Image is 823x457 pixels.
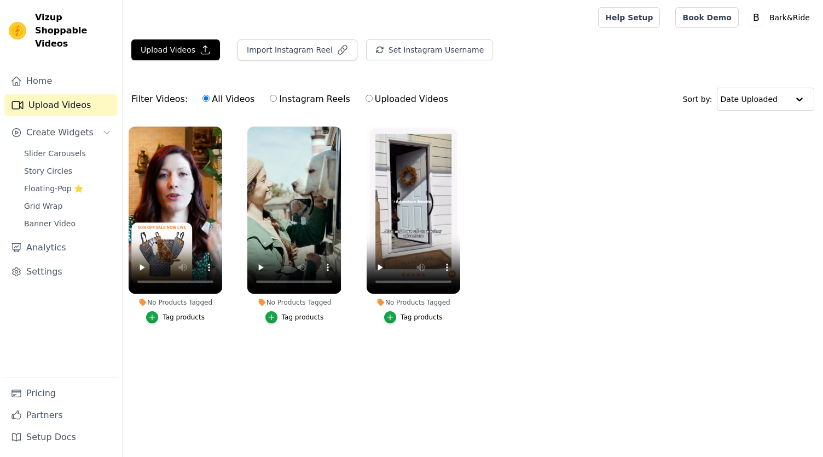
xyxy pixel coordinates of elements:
[366,95,373,102] input: Uploaded Videos
[202,95,210,102] input: All Videos
[4,404,118,426] a: Partners
[269,92,350,106] label: Instagram Reels
[18,216,118,231] a: Banner Video
[4,261,118,283] a: Settings
[24,148,86,159] span: Slider Carousels
[24,183,83,194] span: Floating-Pop ⭐
[765,8,814,27] p: Bark&Ride
[282,313,324,322] div: Tag products
[753,12,760,23] text: B
[146,311,205,323] button: Tag products
[675,7,738,28] a: Book Demo
[365,92,449,106] label: Uploaded Videos
[18,146,118,161] a: Slider Carousels
[18,198,118,214] a: Grid Wrap
[598,7,660,28] a: Help Setup
[384,311,443,323] button: Tag products
[129,298,222,307] div: No Products Tagged
[163,313,205,322] div: Tag products
[4,237,118,259] a: Analytics
[202,92,255,106] label: All Videos
[131,87,454,112] div: Filter Videos:
[247,298,341,307] div: No Products Tagged
[747,8,814,27] button: B Bark&Ride
[18,163,118,179] a: Story Circles
[4,94,118,116] a: Upload Videos
[4,70,118,92] a: Home
[4,382,118,404] a: Pricing
[270,95,277,102] input: Instagram Reels
[237,39,357,60] button: Import Instagram Reel
[24,218,76,229] span: Banner Video
[18,181,118,196] a: Floating-Pop ⭐
[24,201,62,212] span: Grid Wrap
[131,39,220,60] button: Upload Videos
[4,426,118,448] a: Setup Docs
[4,122,118,144] button: Create Widgets
[9,22,26,39] img: Vizup
[367,298,460,307] div: No Products Tagged
[26,126,94,139] span: Create Widgets
[401,313,443,322] div: Tag products
[35,11,113,50] span: Vizup Shoppable Videos
[265,311,324,323] button: Tag products
[683,88,815,111] div: Sort by:
[24,165,72,176] span: Story Circles
[366,39,493,60] button: Set Instagram Username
